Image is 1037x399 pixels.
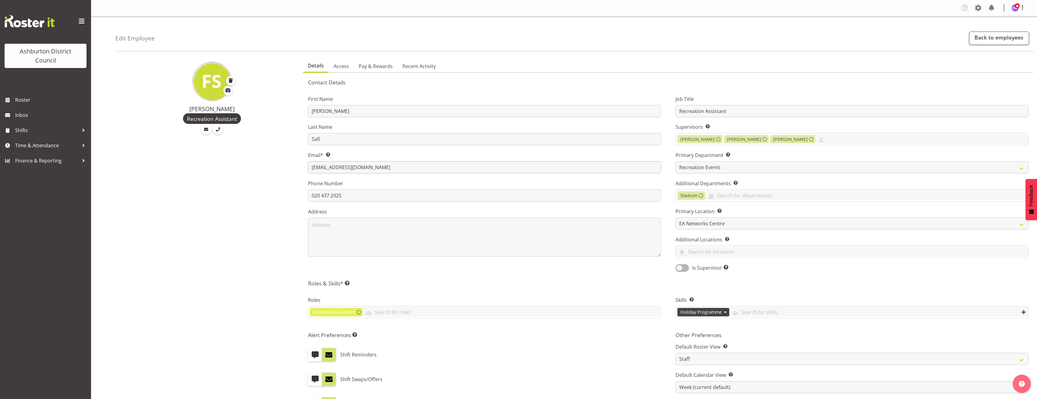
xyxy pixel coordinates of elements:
label: Default Roster View [676,343,1029,350]
img: hayley-dickson3805.jpg [1012,4,1019,12]
a: Back to employees [969,32,1029,45]
input: Search for locations [676,247,1028,257]
h4: [PERSON_NAME] [128,106,296,112]
span: Inbox [15,111,88,120]
input: Job Title [676,105,1029,117]
h5: Alert Preferences [308,332,661,338]
input: Last Name [308,133,661,145]
label: Supervisors [676,123,1029,131]
label: Primary Department [676,152,1029,159]
label: Last Name [308,123,661,131]
label: First Name [308,95,661,103]
h5: Contact Details [308,79,1029,86]
span: Roster [15,95,88,104]
span: [PERSON_NAME] [680,136,715,143]
h5: Other Preferences [676,332,1029,338]
span: [PERSON_NAME] [773,136,808,143]
a: Call Employee [213,124,223,135]
label: Email* [308,152,661,159]
label: Job Title [676,95,1029,103]
label: Default Calendar View [676,371,1029,379]
label: Additional Departments [676,180,1029,187]
label: Address [308,208,661,215]
img: help-xxl-2.png [1019,381,1025,387]
input: Email Address [308,161,661,173]
span: Access [334,63,349,70]
input: Phone Number [308,189,661,202]
span: Recreation Assistant [313,309,355,315]
a: Email Employee [201,124,212,135]
span: Is Supervisor [689,264,728,271]
span: Pay & Rewards [359,63,393,70]
span: Recreation Assistant [187,115,237,123]
button: Feedback - Show survey [1025,179,1037,220]
label: Additional Locations [676,236,1029,243]
img: fahima-safi11947.jpg [193,62,232,101]
label: Roles [308,296,661,304]
input: Search for departments [705,191,1028,200]
span: Stadium [680,192,697,199]
span: Feedback [1029,185,1034,206]
input: Search for skills [729,307,1028,317]
img: Rosterit website logo [5,15,55,27]
span: [PERSON_NAME] [727,136,761,143]
span: Details [308,62,324,69]
h4: Edit Employee [115,35,155,42]
span: Shifts [15,126,79,135]
input: Search for roles [362,307,661,317]
div: Ashburton District Council [11,47,80,65]
span: Time & Attendance [15,141,79,150]
label: Primary Location [676,208,1029,215]
label: Skills [676,296,1029,304]
input: First Name [308,105,661,117]
span: Holiday Programme [680,309,722,315]
h5: Roles & Skills* [308,280,1029,287]
span: Finance & Reporting [15,156,79,165]
label: Phone Number [308,180,661,187]
span: Recent Activity [402,63,436,70]
label: Shift Swaps/Offers [340,373,382,386]
label: Shift Reminders [340,348,377,361]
